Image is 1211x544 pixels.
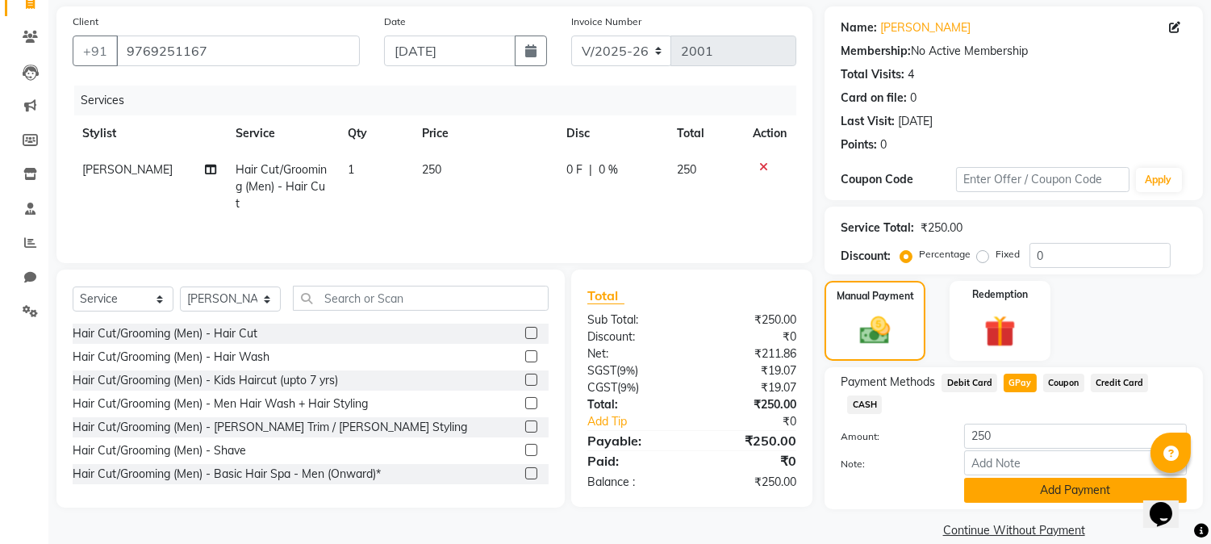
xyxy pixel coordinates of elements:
[712,413,809,430] div: ₹0
[841,66,904,83] div: Total Visits:
[575,379,692,396] div: ( )
[837,289,914,303] label: Manual Payment
[692,345,809,362] div: ₹211.86
[74,86,808,115] div: Services
[73,466,381,483] div: Hair Cut/Grooming (Men) - Basic Hair Spa - Men (Onward)*
[829,429,952,444] label: Amount:
[692,379,809,396] div: ₹19.07
[575,474,692,491] div: Balance :
[575,362,692,379] div: ( )
[841,248,891,265] div: Discount:
[73,419,467,436] div: Hair Cut/Grooming (Men) - [PERSON_NAME] Trim / [PERSON_NAME] Styling
[620,381,636,394] span: 9%
[841,90,907,107] div: Card on file:
[73,325,257,342] div: Hair Cut/Grooming (Men) - Hair Cut
[575,431,692,450] div: Payable:
[841,136,877,153] div: Points:
[384,15,406,29] label: Date
[73,115,227,152] th: Stylist
[964,478,1187,503] button: Add Payment
[116,36,360,66] input: Search by Name/Mobile/Email/Code
[692,474,809,491] div: ₹250.00
[692,312,809,328] div: ₹250.00
[910,90,917,107] div: 0
[919,247,971,262] label: Percentage
[964,450,1187,475] input: Add Note
[692,451,809,471] div: ₹0
[587,363,616,378] span: SGST
[587,380,617,395] span: CGST
[575,451,692,471] div: Paid:
[1004,374,1037,392] span: GPay
[589,161,592,178] span: |
[566,161,583,178] span: 0 F
[841,220,914,236] div: Service Total:
[898,113,933,130] div: [DATE]
[348,162,354,177] span: 1
[73,395,368,412] div: Hair Cut/Grooming (Men) - Men Hair Wash + Hair Styling
[73,349,269,366] div: Hair Cut/Grooming (Men) - Hair Wash
[557,115,667,152] th: Disc
[829,457,952,471] label: Note:
[293,286,549,311] input: Search or Scan
[847,395,882,414] span: CASH
[972,287,1028,302] label: Redemption
[412,115,557,152] th: Price
[1091,374,1149,392] span: Credit Card
[850,313,899,348] img: _cash.svg
[338,115,412,152] th: Qty
[692,362,809,379] div: ₹19.07
[692,396,809,413] div: ₹250.00
[692,328,809,345] div: ₹0
[82,162,173,177] span: [PERSON_NAME]
[880,136,887,153] div: 0
[587,287,624,304] span: Total
[1143,479,1195,528] iframe: chat widget
[73,442,246,459] div: Hair Cut/Grooming (Men) - Shave
[422,162,441,177] span: 250
[964,424,1187,449] input: Amount
[841,113,895,130] div: Last Visit:
[599,161,618,178] span: 0 %
[828,522,1200,539] a: Continue Without Payment
[841,19,877,36] div: Name:
[73,36,118,66] button: +91
[668,115,744,152] th: Total
[620,364,635,377] span: 9%
[575,413,712,430] a: Add Tip
[575,396,692,413] div: Total:
[743,115,796,152] th: Action
[571,15,641,29] label: Invoice Number
[880,19,971,36] a: [PERSON_NAME]
[841,43,1187,60] div: No Active Membership
[1043,374,1084,392] span: Coupon
[73,372,338,389] div: Hair Cut/Grooming (Men) - Kids Haircut (upto 7 yrs)
[236,162,328,211] span: Hair Cut/Grooming (Men) - Hair Cut
[996,247,1020,262] label: Fixed
[692,431,809,450] div: ₹250.00
[975,312,1025,351] img: _gift.svg
[1136,168,1182,192] button: Apply
[575,345,692,362] div: Net:
[227,115,339,152] th: Service
[575,328,692,345] div: Discount:
[678,162,697,177] span: 250
[956,167,1129,192] input: Enter Offer / Coupon Code
[942,374,997,392] span: Debit Card
[841,171,956,188] div: Coupon Code
[575,312,692,328] div: Sub Total:
[921,220,963,236] div: ₹250.00
[908,66,914,83] div: 4
[73,15,98,29] label: Client
[841,43,911,60] div: Membership:
[841,374,935,391] span: Payment Methods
